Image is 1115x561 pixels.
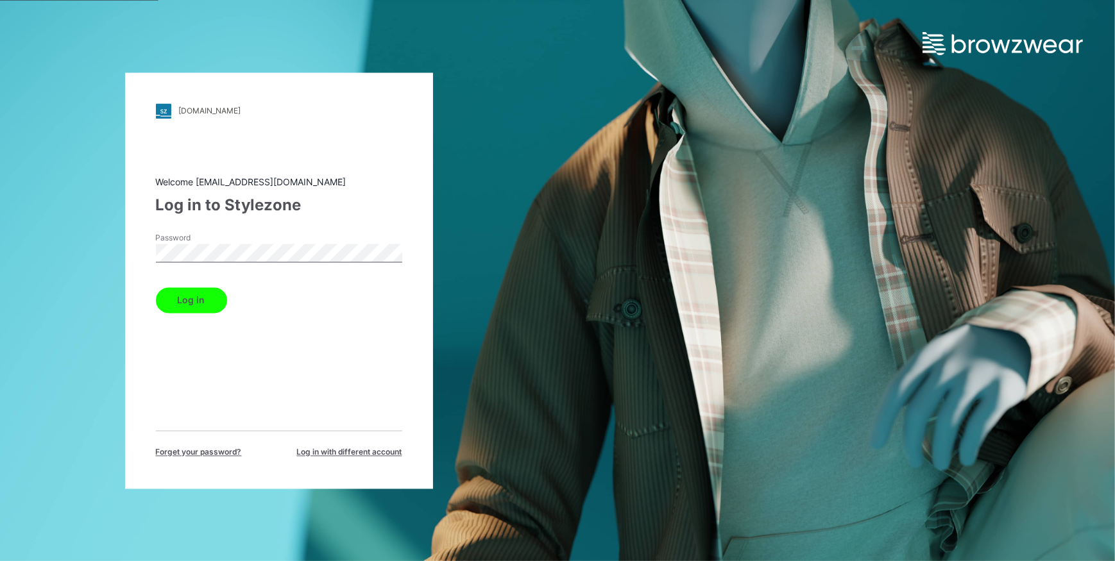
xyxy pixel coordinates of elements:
[156,103,402,119] a: [DOMAIN_NAME]
[179,106,241,116] div: [DOMAIN_NAME]
[156,287,227,313] button: Log in
[156,232,246,244] label: Password
[156,446,242,458] span: Forget your password?
[297,446,402,458] span: Log in with different account
[156,175,402,188] div: Welcome [EMAIL_ADDRESS][DOMAIN_NAME]
[923,32,1083,55] img: browzwear-logo.e42bd6dac1945053ebaf764b6aa21510.svg
[156,194,402,217] div: Log in to Stylezone
[156,103,171,119] img: stylezone-logo.562084cfcfab977791bfbf7441f1a819.svg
